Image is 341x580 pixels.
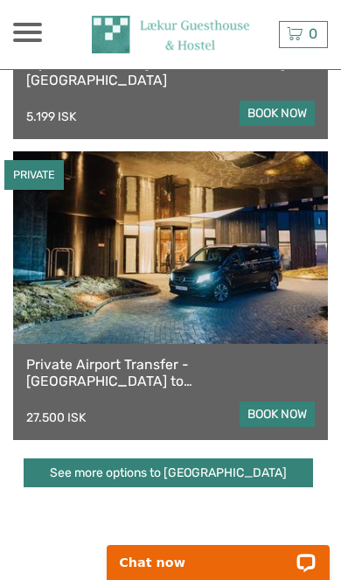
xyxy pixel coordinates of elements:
[95,525,341,580] iframe: LiveChat chat widget
[26,410,86,425] div: 27.500 ISK
[240,101,315,126] a: book now
[240,402,315,427] a: book now
[92,16,249,53] img: 1393-ab20600c-628f-4394-a375-2f00fb33ce06_logo_small.jpg
[4,160,64,190] div: PRIVATE
[26,56,315,89] a: Flybus PLUS from [GEOGRAPHIC_DATA] to [GEOGRAPHIC_DATA]
[306,25,320,42] span: 0
[26,357,315,390] a: Private Airport Transfer - [GEOGRAPHIC_DATA] to [GEOGRAPHIC_DATA]
[24,458,313,487] a: See more options to [GEOGRAPHIC_DATA]
[26,109,76,124] div: 5.199 ISK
